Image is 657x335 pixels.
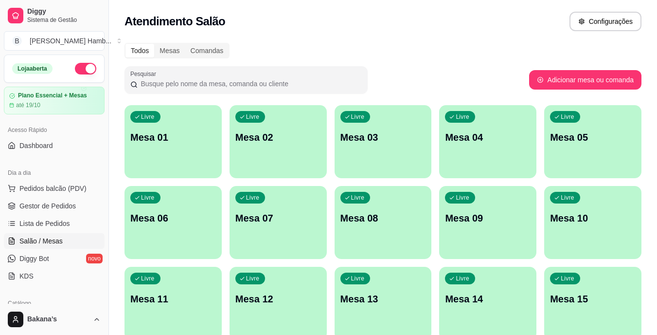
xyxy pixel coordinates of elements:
span: Gestor de Pedidos [19,201,76,211]
button: Adicionar mesa ou comanda [529,70,641,90]
button: Bakana’s [4,308,105,331]
button: LivreMesa 08 [335,186,432,259]
p: Mesa 03 [340,130,426,144]
p: Livre [561,194,574,202]
p: Livre [456,275,469,282]
span: Bakana’s [27,315,89,324]
div: Loja aberta [12,63,53,74]
button: Configurações [569,12,641,31]
button: LivreMesa 02 [230,105,327,178]
button: Select a team [4,31,105,51]
span: Sistema de Gestão [27,16,101,24]
a: Plano Essencial + Mesasaté 19/10 [4,87,105,114]
button: LivreMesa 10 [544,186,641,259]
p: Livre [141,275,155,282]
p: Mesa 08 [340,211,426,225]
article: até 19/10 [16,101,40,109]
p: Mesa 07 [235,211,321,225]
div: Todos [125,44,154,57]
p: Livre [141,113,155,121]
div: Catálogo [4,296,105,311]
a: Dashboard [4,138,105,153]
p: Livre [351,194,365,202]
p: Livre [561,275,574,282]
div: [PERSON_NAME] Hamb ... [30,36,111,46]
p: Livre [141,194,155,202]
label: Pesquisar [130,70,160,78]
h2: Atendimento Salão [124,14,225,29]
p: Mesa 04 [445,130,531,144]
p: Mesa 06 [130,211,216,225]
span: B [12,36,22,46]
button: LivreMesa 09 [439,186,536,259]
article: Plano Essencial + Mesas [18,92,87,99]
p: Mesa 01 [130,130,216,144]
p: Mesa 09 [445,211,531,225]
input: Pesquisar [138,79,362,89]
button: LivreMesa 03 [335,105,432,178]
a: Diggy Botnovo [4,251,105,266]
div: Mesas [154,44,185,57]
p: Mesa 14 [445,292,531,306]
button: Alterar Status [75,63,96,74]
a: Gestor de Pedidos [4,198,105,214]
a: KDS [4,268,105,284]
p: Livre [351,113,365,121]
button: LivreMesa 04 [439,105,536,178]
button: LivreMesa 01 [124,105,222,178]
span: Pedidos balcão (PDV) [19,184,87,193]
div: Dia a dia [4,165,105,181]
span: Diggy Bot [19,254,49,263]
p: Mesa 13 [340,292,426,306]
p: Mesa 15 [550,292,636,306]
p: Livre [456,113,469,121]
p: Livre [456,194,469,202]
span: Lista de Pedidos [19,219,70,228]
div: Comandas [185,44,229,57]
a: Salão / Mesas [4,233,105,249]
span: KDS [19,271,34,281]
span: Salão / Mesas [19,236,63,246]
p: Livre [351,275,365,282]
div: Acesso Rápido [4,122,105,138]
button: LivreMesa 07 [230,186,327,259]
p: Livre [246,113,260,121]
p: Mesa 10 [550,211,636,225]
p: Livre [561,113,574,121]
button: LivreMesa 06 [124,186,222,259]
p: Mesa 05 [550,130,636,144]
p: Mesa 11 [130,292,216,306]
button: LivreMesa 05 [544,105,641,178]
p: Mesa 12 [235,292,321,306]
p: Mesa 02 [235,130,321,144]
span: Dashboard [19,141,53,150]
button: Pedidos balcão (PDV) [4,181,105,196]
span: Diggy [27,7,101,16]
p: Livre [246,194,260,202]
a: DiggySistema de Gestão [4,4,105,27]
a: Lista de Pedidos [4,216,105,231]
p: Livre [246,275,260,282]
